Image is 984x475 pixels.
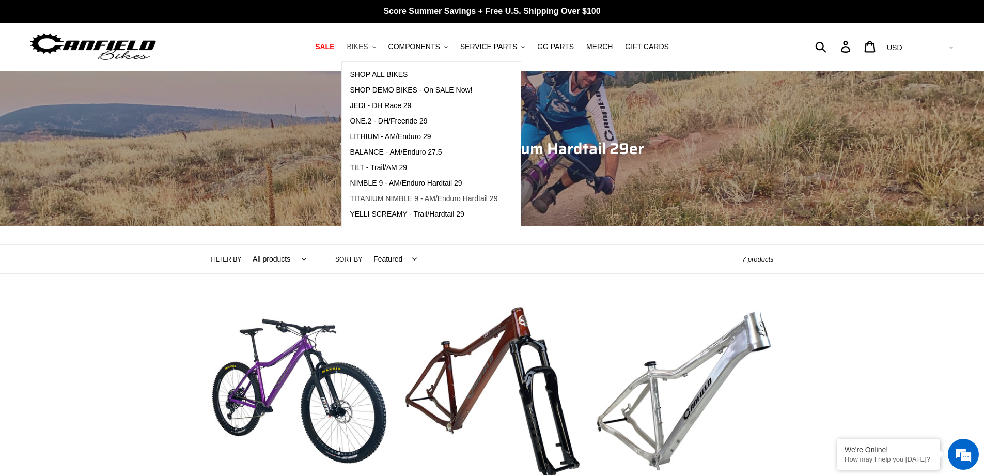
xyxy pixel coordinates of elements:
[342,191,505,207] a: TITANIUM NIMBLE 9 - AM/Enduro Hardtail 29
[845,446,932,454] div: We're Online!
[350,148,442,157] span: BALANCE - AM/Enduro 27.5
[342,145,505,160] a: BALANCE - AM/Enduro 27.5
[532,40,579,54] a: GG PARTS
[347,42,368,51] span: BIKES
[11,57,27,72] div: Navigation go back
[169,5,194,30] div: Minimize live chat window
[28,30,158,63] img: Canfield Bikes
[350,101,411,110] span: JEDI - DH Race 29
[625,42,669,51] span: GIFT CARDS
[342,114,505,129] a: ONE.2 - DH/Freeride 29
[350,86,472,95] span: SHOP DEMO BIKES - On SALE Now!
[33,52,59,78] img: d_696896380_company_1647369064580_696896380
[388,42,440,51] span: COMPONENTS
[5,282,197,318] textarea: Type your message and hit 'Enter'
[342,83,505,98] a: SHOP DEMO BIKES - On SALE Now!
[742,255,774,263] span: 7 products
[350,179,462,188] span: NIMBLE 9 - AM/Enduro Hardtail 29
[340,136,644,161] span: YELLI SCREAMY - Aluminum Hardtail 29er
[341,40,381,54] button: BIKES
[342,176,505,191] a: NIMBLE 9 - AM/Enduro Hardtail 29
[342,129,505,145] a: LITHIUM - AM/Enduro 29
[537,42,574,51] span: GG PARTS
[581,40,618,54] a: MERCH
[69,58,189,71] div: Chat with us now
[350,194,497,203] span: TITANIUM NIMBLE 9 - AM/Enduro Hardtail 29
[342,67,505,83] a: SHOP ALL BIKES
[310,40,339,54] a: SALE
[821,35,847,58] input: Search
[620,40,674,54] a: GIFT CARDS
[211,255,242,264] label: Filter by
[586,42,613,51] span: MERCH
[315,42,334,51] span: SALE
[845,455,932,463] p: How may I help you today?
[342,98,505,114] a: JEDI - DH Race 29
[335,255,362,264] label: Sort by
[383,40,453,54] button: COMPONENTS
[350,210,464,219] span: YELLI SCREAMY - Trail/Hardtail 29
[342,160,505,176] a: TILT - Trail/AM 29
[342,207,505,222] a: YELLI SCREAMY - Trail/Hardtail 29
[455,40,530,54] button: SERVICE PARTS
[60,130,143,235] span: We're online!
[350,70,408,79] span: SHOP ALL BIKES
[350,117,427,126] span: ONE.2 - DH/Freeride 29
[460,42,517,51] span: SERVICE PARTS
[350,132,431,141] span: LITHIUM - AM/Enduro 29
[350,163,407,172] span: TILT - Trail/AM 29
